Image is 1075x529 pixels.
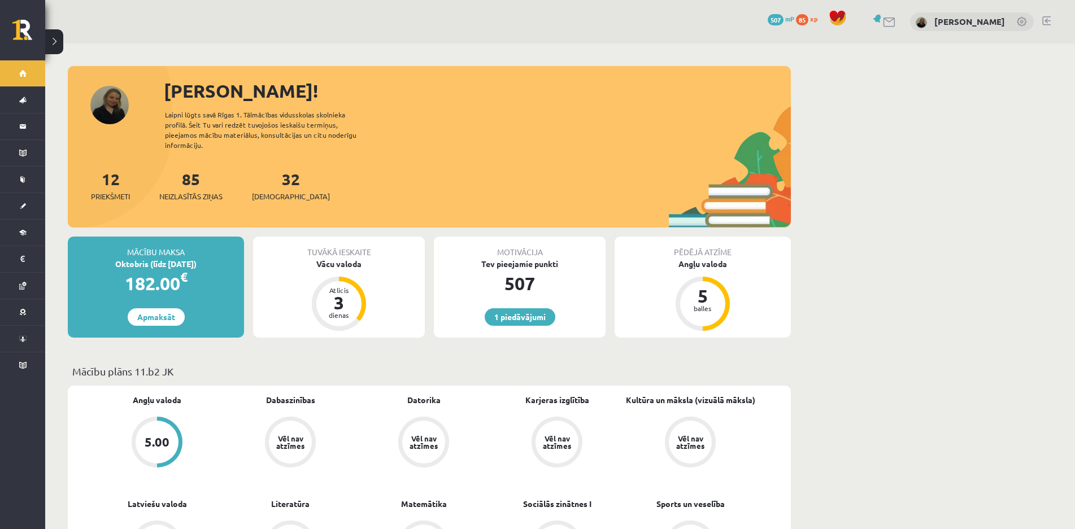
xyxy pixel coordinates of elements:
a: Vēl nav atzīmes [224,417,357,470]
a: Vēl nav atzīmes [490,417,624,470]
p: Mācību plāns 11.b2 JK [72,364,786,379]
span: mP [785,14,794,23]
div: dienas [322,312,356,318]
div: Vēl nav atzīmes [275,435,306,449]
a: 32[DEMOGRAPHIC_DATA] [252,169,330,202]
a: Angļu valoda 5 balles [615,258,791,333]
a: 1 piedāvājumi [485,308,555,326]
div: balles [686,305,720,312]
a: Vēl nav atzīmes [624,417,757,470]
a: Datorika [407,394,441,406]
div: Vēl nav atzīmes [408,435,439,449]
span: [DEMOGRAPHIC_DATA] [252,191,330,202]
a: Sociālās zinātnes I [523,498,591,510]
a: Vēl nav atzīmes [357,417,490,470]
div: Tev pieejamie punkti [434,258,606,270]
div: 3 [322,294,356,312]
div: Vēl nav atzīmes [541,435,573,449]
div: 507 [434,270,606,297]
a: Apmaksāt [128,308,185,326]
a: Rīgas 1. Tālmācības vidusskola [12,20,45,48]
div: Pēdējā atzīme [615,237,791,258]
span: 507 [768,14,784,25]
div: Vācu valoda [253,258,425,270]
a: Vācu valoda Atlicis 3 dienas [253,258,425,333]
div: Mācību maksa [68,237,244,258]
a: Literatūra [271,498,310,510]
a: Dabaszinības [266,394,315,406]
span: Priekšmeti [91,191,130,202]
a: Kultūra un māksla (vizuālā māksla) [626,394,755,406]
a: Sports un veselība [656,498,725,510]
a: Angļu valoda [133,394,181,406]
span: xp [810,14,817,23]
div: [PERSON_NAME]! [164,77,791,104]
div: 182.00 [68,270,244,297]
div: 5 [686,287,720,305]
div: Tuvākā ieskaite [253,237,425,258]
div: Vēl nav atzīmes [674,435,706,449]
a: 85Neizlasītās ziņas [159,169,223,202]
a: 507 mP [768,14,794,23]
span: € [180,269,188,285]
a: 85 xp [796,14,823,23]
img: Sandra Lasmane [916,17,927,28]
div: Oktobris (līdz [DATE]) [68,258,244,270]
a: 5.00 [90,417,224,470]
span: Neizlasītās ziņas [159,191,223,202]
div: Angļu valoda [615,258,791,270]
a: [PERSON_NAME] [934,16,1005,27]
div: Laipni lūgts savā Rīgas 1. Tālmācības vidusskolas skolnieka profilā. Šeit Tu vari redzēt tuvojošo... [165,110,376,150]
a: Karjeras izglītība [525,394,589,406]
a: Matemātika [401,498,447,510]
div: Motivācija [434,237,606,258]
span: 85 [796,14,808,25]
a: Latviešu valoda [128,498,187,510]
div: 5.00 [145,436,169,448]
a: 12Priekšmeti [91,169,130,202]
div: Atlicis [322,287,356,294]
